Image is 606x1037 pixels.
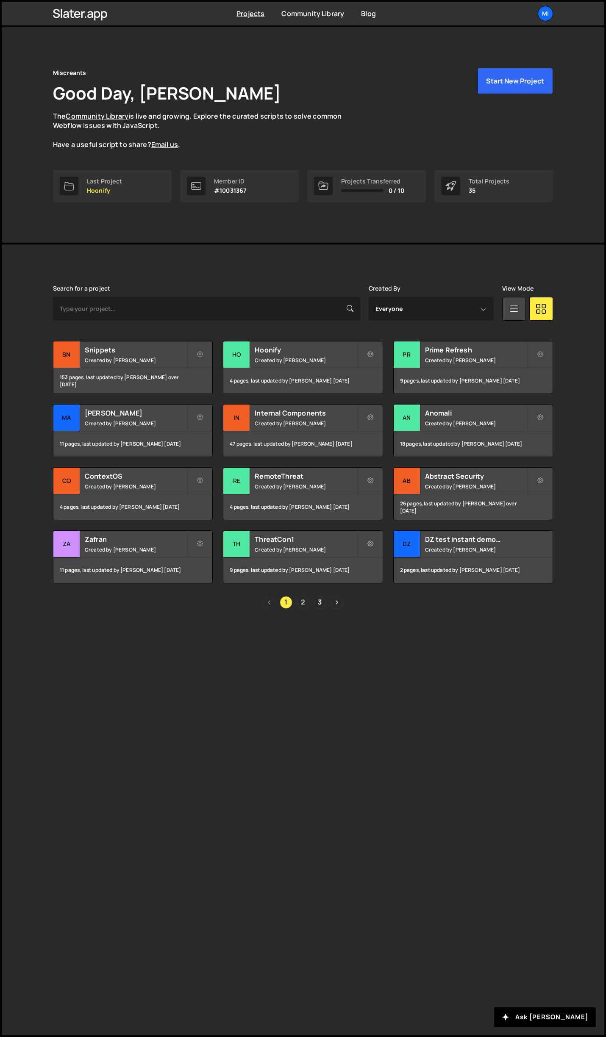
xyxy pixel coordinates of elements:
[538,6,553,21] a: Mi
[223,467,383,520] a: Re RemoteThreat Created by [PERSON_NAME] 4 pages, last updated by [PERSON_NAME] [DATE]
[341,178,404,185] div: Projects Transferred
[255,420,357,427] small: Created by [PERSON_NAME]
[255,535,357,544] h2: ThreatCon1
[425,471,527,481] h2: Abstract Security
[85,471,187,481] h2: ContextOS
[393,467,553,520] a: Ab Abstract Security Created by [PERSON_NAME] 26 pages, last updated by [PERSON_NAME] over [DATE]
[281,9,344,18] a: Community Library
[53,468,80,494] div: Co
[53,68,86,78] div: Miscreants
[425,408,527,418] h2: Anomali
[425,357,527,364] small: Created by [PERSON_NAME]
[255,483,357,490] small: Created by [PERSON_NAME]
[53,494,212,520] div: 4 pages, last updated by [PERSON_NAME] [DATE]
[53,341,80,368] div: Sn
[53,530,213,583] a: Za Zafran Created by [PERSON_NAME] 11 pages, last updated by [PERSON_NAME] [DATE]
[502,285,534,292] label: View Mode
[394,494,553,520] div: 26 pages, last updated by [PERSON_NAME] over [DATE]
[53,531,80,557] div: Za
[85,535,187,544] h2: Zafran
[394,557,553,583] div: 2 pages, last updated by [PERSON_NAME] [DATE]
[223,557,382,583] div: 9 pages, last updated by [PERSON_NAME] [DATE]
[87,178,122,185] div: Last Project
[53,81,281,105] h1: Good Day, [PERSON_NAME]
[494,1007,596,1027] button: Ask [PERSON_NAME]
[255,357,357,364] small: Created by [PERSON_NAME]
[394,405,420,431] div: An
[425,546,527,553] small: Created by [PERSON_NAME]
[223,341,383,394] a: Ho Hoonify Created by [PERSON_NAME] 4 pages, last updated by [PERSON_NAME] [DATE]
[425,535,527,544] h2: DZ test instant demo (delete later)
[223,341,250,368] div: Ho
[53,341,213,394] a: Sn Snippets Created by [PERSON_NAME] 153 pages, last updated by [PERSON_NAME] over [DATE]
[53,557,212,583] div: 11 pages, last updated by [PERSON_NAME] [DATE]
[394,468,420,494] div: Ab
[214,178,246,185] div: Member ID
[53,431,212,457] div: 11 pages, last updated by [PERSON_NAME] [DATE]
[85,357,187,364] small: Created by [PERSON_NAME]
[85,345,187,355] h2: Snippets
[393,341,553,394] a: Pr Prime Refresh Created by [PERSON_NAME] 9 pages, last updated by [PERSON_NAME] [DATE]
[223,405,250,431] div: In
[85,483,187,490] small: Created by [PERSON_NAME]
[53,170,172,202] a: Last Project Hoonify
[297,596,309,609] a: Page 2
[361,9,376,18] a: Blog
[53,111,358,150] p: The is live and growing. Explore the curated scripts to solve common Webflow issues with JavaScri...
[53,596,553,609] div: Pagination
[53,467,213,520] a: Co ContextOS Created by [PERSON_NAME] 4 pages, last updated by [PERSON_NAME] [DATE]
[53,285,110,292] label: Search for a project
[53,404,213,457] a: Ma [PERSON_NAME] Created by [PERSON_NAME] 11 pages, last updated by [PERSON_NAME] [DATE]
[236,9,264,18] a: Projects
[394,341,420,368] div: Pr
[53,405,80,431] div: Ma
[369,285,401,292] label: Created By
[425,483,527,490] small: Created by [PERSON_NAME]
[469,178,509,185] div: Total Projects
[223,368,382,394] div: 4 pages, last updated by [PERSON_NAME] [DATE]
[85,420,187,427] small: Created by [PERSON_NAME]
[394,431,553,457] div: 18 pages, last updated by [PERSON_NAME] [DATE]
[223,494,382,520] div: 4 pages, last updated by [PERSON_NAME] [DATE]
[87,187,122,194] p: Hoonify
[223,404,383,457] a: In Internal Components Created by [PERSON_NAME] 47 pages, last updated by [PERSON_NAME] [DATE]
[255,471,357,481] h2: RemoteThreat
[53,297,360,321] input: Type your project...
[394,368,553,394] div: 9 pages, last updated by [PERSON_NAME] [DATE]
[255,345,357,355] h2: Hoonify
[469,187,509,194] p: 35
[393,530,553,583] a: DZ DZ test instant demo (delete later) Created by [PERSON_NAME] 2 pages, last updated by [PERSON_...
[314,596,326,609] a: Page 3
[223,530,383,583] a: Th ThreatCon1 Created by [PERSON_NAME] 9 pages, last updated by [PERSON_NAME] [DATE]
[255,408,357,418] h2: Internal Components
[85,546,187,553] small: Created by [PERSON_NAME]
[255,546,357,553] small: Created by [PERSON_NAME]
[53,368,212,394] div: 153 pages, last updated by [PERSON_NAME] over [DATE]
[393,404,553,457] a: An Anomali Created by [PERSON_NAME] 18 pages, last updated by [PERSON_NAME] [DATE]
[223,431,382,457] div: 47 pages, last updated by [PERSON_NAME] [DATE]
[389,187,404,194] span: 0 / 10
[425,345,527,355] h2: Prime Refresh
[66,111,128,121] a: Community Library
[477,68,553,94] button: Start New Project
[214,187,246,194] p: #10031367
[223,468,250,494] div: Re
[223,531,250,557] div: Th
[85,408,187,418] h2: [PERSON_NAME]
[425,420,527,427] small: Created by [PERSON_NAME]
[331,596,343,609] a: Next page
[151,140,178,149] a: Email us
[394,531,420,557] div: DZ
